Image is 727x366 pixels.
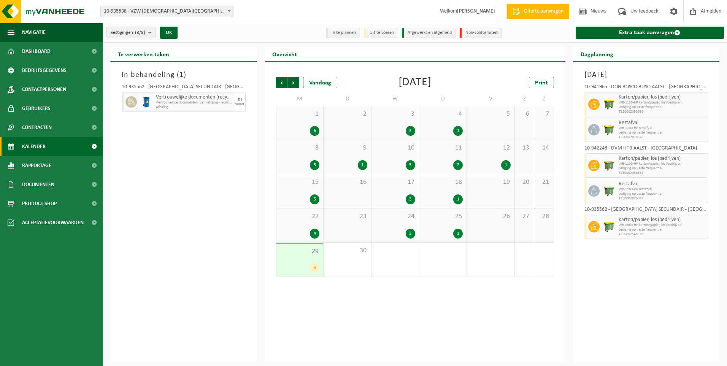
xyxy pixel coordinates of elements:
[310,263,319,273] div: 5
[619,94,706,100] span: Karton/papier, los (bedrijven)
[276,77,287,88] span: Vorige
[603,124,615,135] img: WB-1100-HPE-GN-50
[538,110,549,118] span: 7
[111,27,145,38] span: Vestigingen
[327,110,367,118] span: 2
[280,178,320,186] span: 15
[101,6,233,17] span: 10-935538 - VZW PRIESTER DAENS COLLEGE - AALST
[280,247,320,256] span: 29
[619,217,706,223] span: Karton/papier, los (bedrijven)
[375,144,415,152] span: 10
[603,185,615,197] img: WB-1100-HPE-GN-50
[453,229,463,239] div: 1
[584,69,708,81] h3: [DATE]
[471,178,511,186] span: 19
[619,120,706,126] span: Restafval
[327,178,367,186] span: 16
[22,175,54,194] span: Documenten
[22,23,46,42] span: Navigatie
[619,156,706,162] span: Karton/papier, los (bedrijven)
[619,232,706,237] span: T250002546879
[467,92,515,106] td: V
[106,27,156,38] button: Vestigingen(8/8)
[538,178,549,186] span: 21
[310,229,319,239] div: 4
[402,28,456,38] li: Afgewerkt en afgemeld
[471,110,511,118] span: 5
[619,196,706,201] span: T250002076682
[423,110,463,118] span: 4
[156,100,232,105] span: Vertrouwelijke documenten (vernietiging - recyclage)
[506,4,569,19] a: Offerte aanvragen
[584,84,708,92] div: 10-941965 - DON BOSCO BUSO AALST - [GEOGRAPHIC_DATA]
[619,187,706,192] span: WB-1100-HP restafval
[619,181,706,187] span: Restafval
[4,349,127,366] iframe: chat widget
[471,144,511,152] span: 12
[160,27,178,39] button: OK
[515,92,534,106] td: Z
[364,28,398,38] li: Uit te voeren
[538,212,549,221] span: 28
[238,98,242,102] div: DI
[22,213,84,232] span: Acceptatievoorwaarden
[423,178,463,186] span: 18
[22,80,66,99] span: Contactpersonen
[280,110,320,118] span: 1
[519,212,530,221] span: 27
[619,110,706,114] span: T250002058626
[619,192,706,196] span: Lediging op vaste frequentie
[358,160,367,170] div: 1
[375,178,415,186] span: 17
[22,42,51,61] span: Dashboard
[310,160,319,170] div: 5
[576,27,724,39] a: Extra taak aanvragen
[619,166,706,171] span: Lediging op vaste frequentie
[519,144,530,152] span: 13
[179,71,184,79] span: 1
[371,92,419,106] td: W
[303,77,337,88] div: Vandaag
[22,118,52,137] span: Contracten
[406,194,415,204] div: 3
[603,221,615,232] img: WB-0660-HPE-GN-50
[122,84,246,92] div: 10-935562 - [GEOGRAPHIC_DATA] SECUNDAIR - [GEOGRAPHIC_DATA]
[619,162,706,166] span: WB-1100-HP karton/papier, los (bedrijven)
[276,92,324,106] td: M
[110,46,177,61] h2: Te verwerken taken
[235,102,244,106] div: 30/09
[603,99,615,110] img: WB-1100-HPE-GN-50
[122,69,246,81] h3: In behandeling ( )
[375,212,415,221] span: 24
[619,126,706,130] span: WB-1100-HP restafval
[22,156,51,175] span: Rapportage
[534,92,554,106] td: Z
[619,171,706,175] span: T250002058632
[324,92,371,106] td: D
[326,28,360,38] li: In te plannen
[619,105,706,110] span: Lediging op vaste frequentie
[141,96,152,108] img: WB-0240-HPE-BE-09
[619,223,706,228] span: WB-0660-HP karton/papier, los (bedrijven)
[327,144,367,152] span: 9
[529,77,554,88] a: Print
[619,228,706,232] span: Lediging op vaste frequentie
[406,126,415,136] div: 3
[310,194,319,204] div: 5
[419,92,467,106] td: D
[100,6,233,17] span: 10-935538 - VZW PRIESTER DAENS COLLEGE - AALST
[584,207,708,215] div: 10-935562 - [GEOGRAPHIC_DATA] SECUNDAIR - [GEOGRAPHIC_DATA]
[453,194,463,204] div: 1
[453,160,463,170] div: 2
[265,46,305,61] h2: Overzicht
[519,178,530,186] span: 20
[522,8,565,15] span: Offerte aanvragen
[619,130,706,135] span: Lediging op vaste frequentie
[22,137,46,156] span: Kalender
[327,212,367,221] span: 23
[538,144,549,152] span: 14
[453,126,463,136] div: 1
[471,212,511,221] span: 26
[423,144,463,152] span: 11
[535,80,548,86] span: Print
